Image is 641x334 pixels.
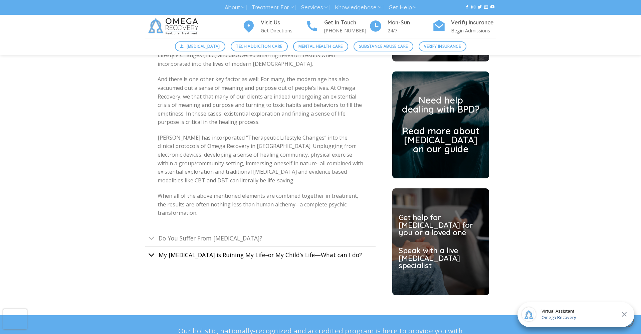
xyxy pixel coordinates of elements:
a: Verify Insurance Begin Admissions [432,18,496,35]
a: Get Help [389,1,416,14]
a: Follow on YouTube [490,5,494,10]
span: My [MEDICAL_DATA] is Ruining My Life–or My Child’s Life—What can I do? [159,251,362,259]
a: Need help dealing with BPD? Read more about [MEDICAL_DATA] on our guide [402,96,479,154]
a: Knowledgebase [335,1,381,14]
button: Toggle [145,248,158,263]
a: Substance Abuse Care [354,41,413,51]
a: Follow on Instagram [471,5,475,10]
span: [MEDICAL_DATA] [187,43,220,49]
p: [PERSON_NAME] has incorporated “Therapeutic Lifestyle Changes” into the clinical protocols of Ome... [158,134,363,185]
h4: Visit Us [261,18,305,27]
h2: Need help dealing with BPD? [402,96,479,114]
span: Mental Health Care [298,43,343,49]
a: Toggle Do You Suffer From [MEDICAL_DATA]? [145,230,376,246]
iframe: reCAPTCHA [3,309,27,329]
p: Get Directions [261,27,305,34]
a: Follow on Facebook [465,5,469,10]
h4: Mon-Sun [388,18,432,27]
span: Verify Insurance [424,43,461,49]
a: Get In Touch [PHONE_NUMBER] [305,18,369,35]
a: Visit Us Get Directions [242,18,305,35]
a: Services [301,1,328,14]
img: Omega Recovery [145,15,204,38]
a: Treatment For [252,1,293,14]
h2: Get help for [MEDICAL_DATA] for you or a loved one [399,214,483,236]
h2: Speak with a live [MEDICAL_DATA] specialist [399,247,483,269]
a: Get help for [MEDICAL_DATA] for you or a loved one Speak with a live [MEDICAL_DATA] specialist [399,214,483,270]
button: Toggle [145,232,158,246]
a: About [225,1,244,14]
p: When all of the above mentioned elements are combined together in treatment, the results are ofte... [158,192,363,217]
a: Verify Insurance [419,41,466,51]
p: And there is one other key factor as well: For many, the modern age has also vacuumed out a sense... [158,75,363,127]
p: [PHONE_NUMBER] [324,27,369,34]
a: [MEDICAL_DATA] [175,41,226,51]
a: Send us an email [484,5,488,10]
span: Tech Addiction Care [236,43,282,49]
a: Mental Health Care [293,41,348,51]
div: Toggle Help for [MEDICAL_DATA] [145,3,376,229]
a: Tech Addiction Care [231,41,288,51]
a: Toggle My [MEDICAL_DATA] is Ruining My Life–or My Child’s Life—What can I do? [145,246,376,263]
span: Substance Abuse Care [359,43,408,49]
h4: Get In Touch [324,18,369,27]
h4: Verify Insurance [451,18,496,27]
p: 24/7 [388,27,432,34]
p: Begin Admissions [451,27,496,34]
span: Do You Suffer From [MEDICAL_DATA]? [159,234,262,242]
h2: Read more about [MEDICAL_DATA] on our guide [402,127,479,154]
a: Follow on Twitter [478,5,482,10]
